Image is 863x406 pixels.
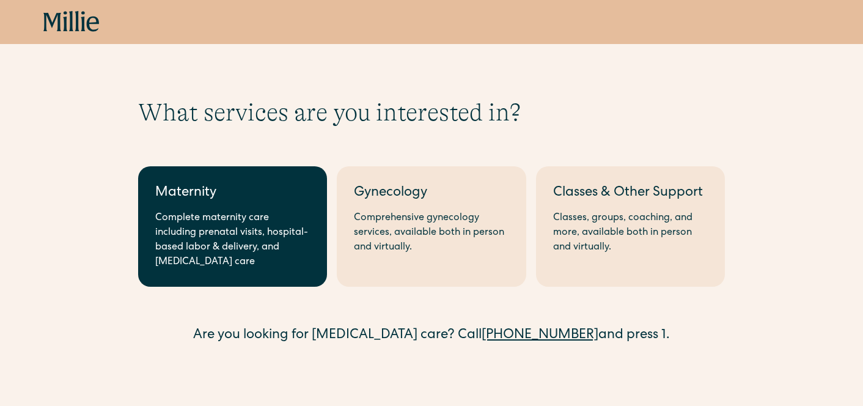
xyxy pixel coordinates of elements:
a: [PHONE_NUMBER] [482,329,598,342]
h1: What services are you interested in? [138,98,725,127]
a: Classes & Other SupportClasses, groups, coaching, and more, available both in person and virtually. [536,166,725,287]
div: Maternity [155,183,310,204]
a: GynecologyComprehensive gynecology services, available both in person and virtually. [337,166,526,287]
a: MaternityComplete maternity care including prenatal visits, hospital-based labor & delivery, and ... [138,166,327,287]
div: Comprehensive gynecology services, available both in person and virtually. [354,211,509,255]
div: Complete maternity care including prenatal visits, hospital-based labor & delivery, and [MEDICAL_... [155,211,310,270]
div: Classes & Other Support [553,183,708,204]
div: Are you looking for [MEDICAL_DATA] care? Call and press 1. [138,326,725,346]
div: Gynecology [354,183,509,204]
div: Classes, groups, coaching, and more, available both in person and virtually. [553,211,708,255]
